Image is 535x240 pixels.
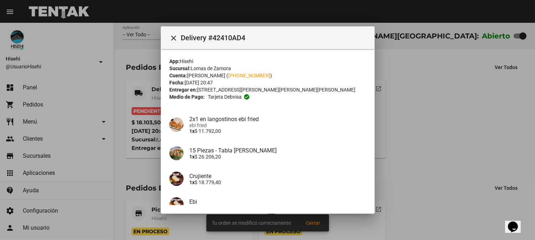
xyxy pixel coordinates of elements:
[169,65,366,72] div: Lomas de Zamora
[207,93,241,100] span: Tarjeta debvisa
[189,205,366,210] p: $ 13.597,20
[169,58,180,64] strong: App:
[169,197,184,212] img: ac549602-9db9-49e7-81a7-04d9ee31ec3c.jpg
[169,93,205,100] strong: Medio de Pago:
[169,72,366,79] div: [PERSON_NAME] ( )
[189,205,195,210] b: 1x
[189,153,195,159] b: 1x
[189,179,366,185] p: $ 18.779,40
[189,128,195,134] b: 1x
[189,122,366,128] span: ebi fried
[189,198,366,205] h4: Ebi
[189,128,366,134] p: $ 11.792,00
[505,212,528,233] iframe: chat widget
[243,94,250,100] mat-icon: check_circle
[169,146,184,160] img: 33fda14d-fbbd-4a4e-9c3b-875ae0c8d1cc.jpg
[169,87,197,93] strong: Entregar en:
[181,32,369,43] span: Delivery #42410AD4
[169,86,366,93] div: [STREET_ADDRESS][PERSON_NAME][PERSON_NAME][PERSON_NAME]
[169,73,187,78] strong: Cuenta:
[189,147,366,153] h4: 15 Piezas - Tabla [PERSON_NAME]
[169,118,184,132] img: 36ae70a8-0357-4ab6-9c16-037de2f87b50.jpg
[189,153,366,159] p: $ 26.206,20
[189,115,366,122] h4: 2x1 en langostinos ebi fried
[169,80,185,85] strong: Fecha:
[169,66,191,71] strong: Sucursal:
[228,73,270,78] a: [PHONE_NUMBER]
[169,172,184,186] img: 7cdb9648-d75d-4dd5-b927-1b7577c64cdb.jpg
[189,179,195,185] b: 1x
[189,172,366,179] h4: Crujiente
[169,79,366,86] div: [DATE] 20:47
[169,34,178,42] mat-icon: Cerrar
[166,31,181,45] button: Cerrar
[169,58,366,65] div: Hisehi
